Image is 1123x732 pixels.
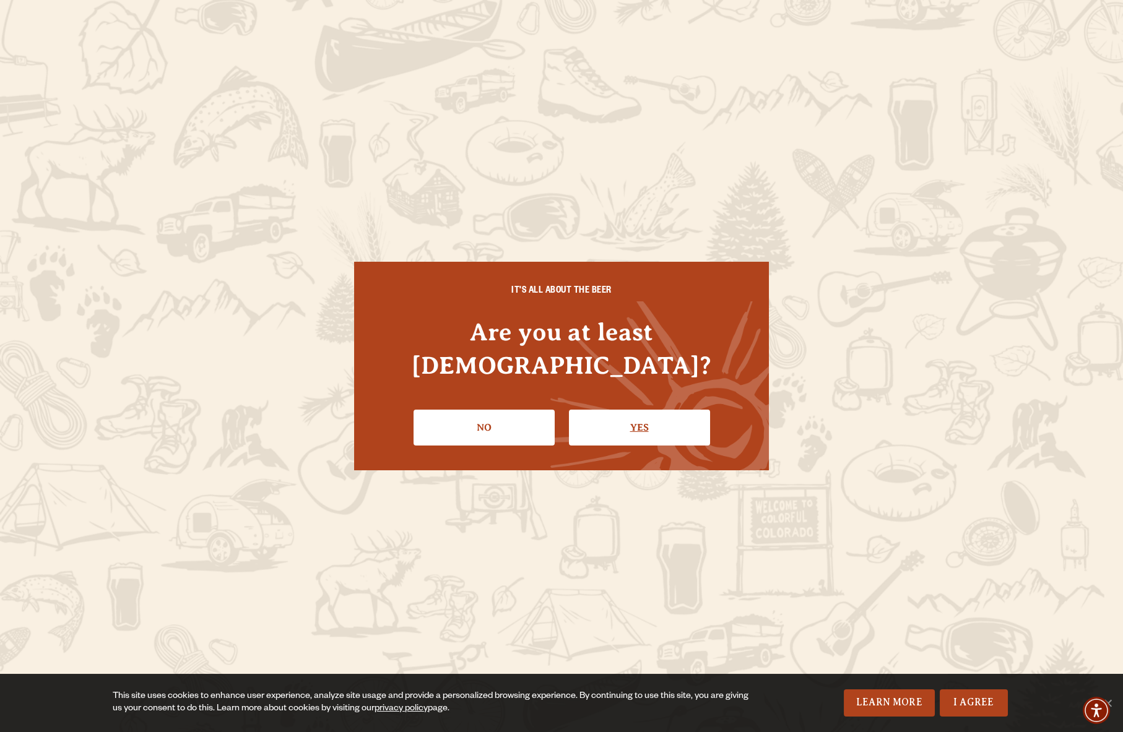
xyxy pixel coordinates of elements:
[569,410,710,446] a: Confirm I'm 21 or older
[379,316,744,381] h4: Are you at least [DEMOGRAPHIC_DATA]?
[379,286,744,298] h6: IT'S ALL ABOUT THE BEER
[940,689,1008,717] a: I Agree
[113,691,749,715] div: This site uses cookies to enhance user experience, analyze site usage and provide a personalized ...
[375,704,428,714] a: privacy policy
[844,689,935,717] a: Learn More
[414,410,555,446] a: No
[1083,697,1110,724] div: Accessibility Menu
